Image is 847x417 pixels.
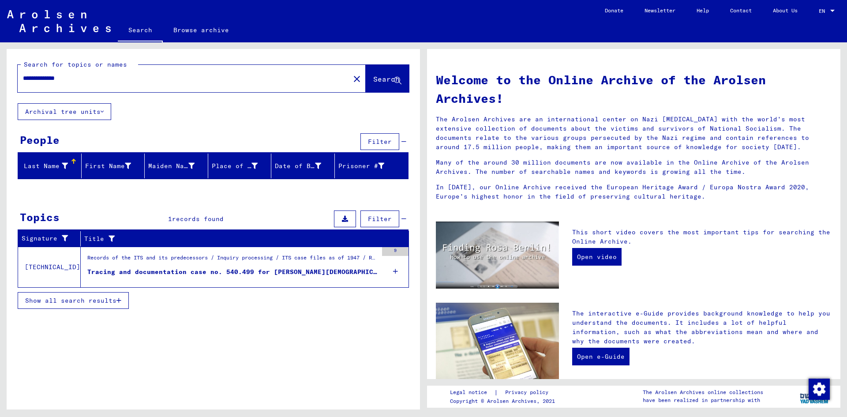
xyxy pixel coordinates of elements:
div: | [450,388,559,397]
div: Signature [22,232,80,246]
a: Search [118,19,163,42]
div: Prisoner # [338,159,398,173]
img: video.jpg [436,222,559,289]
div: Maiden Name [148,159,208,173]
p: have been realized in partnership with [643,396,763,404]
span: Filter [368,215,392,223]
div: First Name [85,159,145,173]
span: 1 [168,215,172,223]
div: Date of Birth [275,159,334,173]
div: Prisoner # [338,162,385,171]
button: Search [366,65,409,92]
div: 9 [382,247,409,256]
img: Arolsen_neg.svg [7,10,111,32]
mat-header-cell: Place of Birth [208,154,272,178]
mat-label: Search for topics or names [24,60,127,68]
span: records found [172,215,224,223]
img: eguide.jpg [436,303,559,385]
a: Privacy policy [498,388,559,397]
mat-header-cell: Last Name [18,154,82,178]
span: Show all search results [25,297,116,304]
p: The interactive e-Guide provides background knowledge to help you understand the documents. It in... [572,309,832,346]
span: EN [819,8,828,14]
div: Last Name [22,159,81,173]
span: Search [373,75,400,83]
button: Filter [360,210,399,227]
div: Title [84,234,387,244]
a: Browse archive [163,19,240,41]
p: Many of the around 30 million documents are now available in the Online Archive of the Arolsen Ar... [436,158,832,177]
a: Legal notice [450,388,494,397]
p: Copyright © Arolsen Archives, 2021 [450,397,559,405]
div: Topics [20,209,60,225]
span: Filter [368,138,392,146]
div: Title [84,232,398,246]
p: The Arolsen Archives are an international center on Nazi [MEDICAL_DATA] with the world’s most ext... [436,115,832,152]
button: Show all search results [18,292,129,309]
div: Last Name [22,162,68,171]
a: Open video [572,248,622,266]
h1: Welcome to the Online Archive of the Arolsen Archives! [436,71,832,108]
div: People [20,132,60,148]
div: Records of the ITS and its predecessors / Inquiry processing / ITS case files as of 1947 / Reposi... [87,254,378,266]
div: Place of Birth [212,162,258,171]
mat-header-cell: Maiden Name [145,154,208,178]
button: Filter [360,133,399,150]
div: First Name [85,162,131,171]
mat-icon: close [352,74,362,84]
img: Change consent [809,379,830,400]
p: This short video covers the most important tips for searching the Online Archive. [572,228,832,246]
div: Tracing and documentation case no. 540.499 for [PERSON_NAME][DEMOGRAPHIC_DATA] born [DEMOGRAPHIC_... [87,267,378,277]
p: In [DATE], our Online Archive received the European Heritage Award / Europa Nostra Award 2020, Eu... [436,183,832,201]
div: Signature [22,234,69,243]
mat-header-cell: First Name [82,154,145,178]
div: Maiden Name [148,162,195,171]
a: Open e-Guide [572,348,630,365]
div: Date of Birth [275,162,321,171]
div: Place of Birth [212,159,271,173]
p: The Arolsen Archives online collections [643,388,763,396]
mat-header-cell: Date of Birth [271,154,335,178]
img: yv_logo.png [798,385,831,407]
button: Archival tree units [18,103,111,120]
mat-header-cell: Prisoner # [335,154,409,178]
button: Clear [348,70,366,87]
td: [TECHNICAL_ID] [18,247,81,287]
